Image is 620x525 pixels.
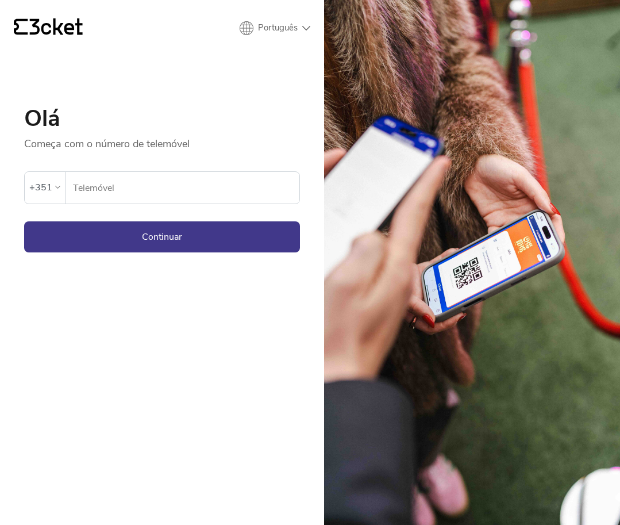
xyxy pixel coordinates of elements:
input: Telemóvel [72,172,299,204]
g: {' '} [14,19,28,35]
a: {' '} [14,18,83,38]
button: Continuar [24,221,300,252]
label: Telemóvel [66,172,299,204]
p: Começa com o número de telemóvel [24,130,300,151]
div: +351 [29,179,52,196]
h1: Olá [24,107,300,130]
